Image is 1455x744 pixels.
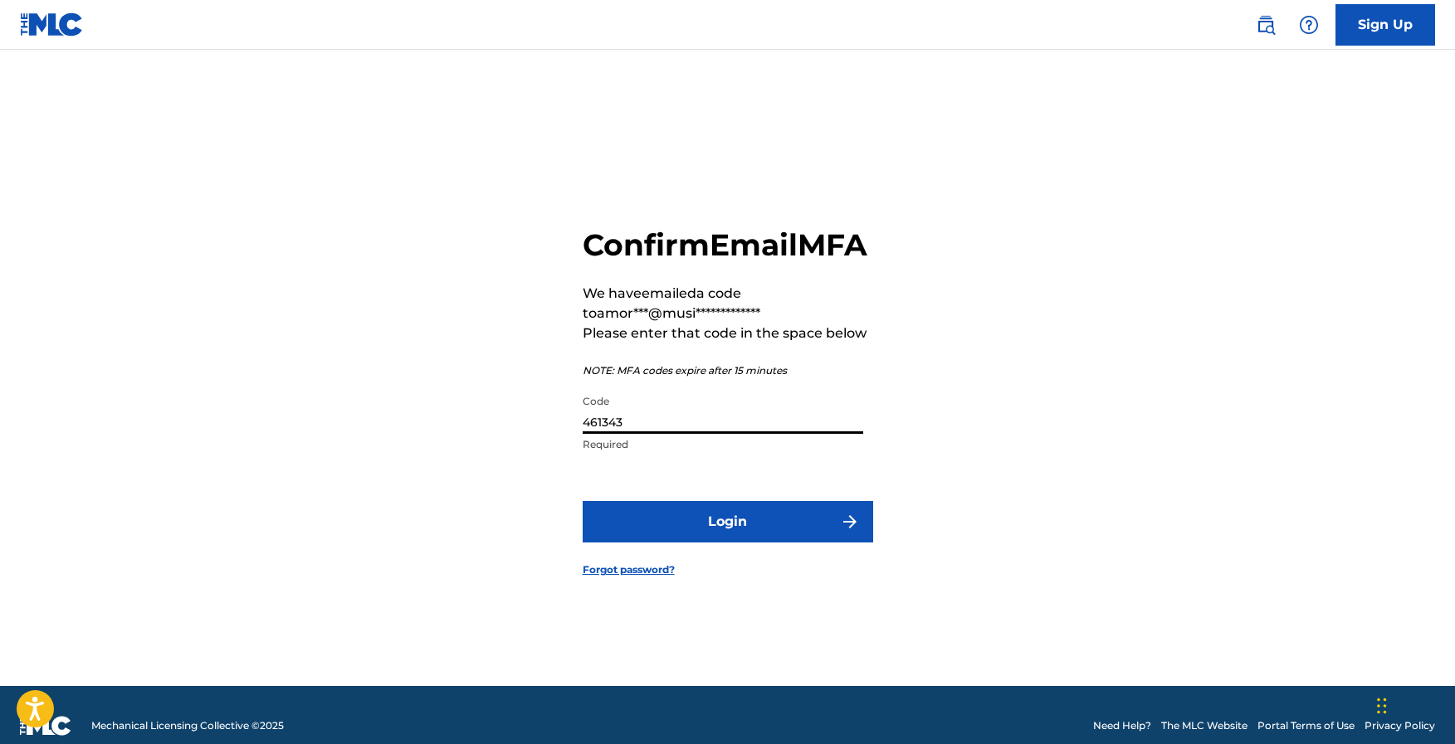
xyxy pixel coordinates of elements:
[583,363,873,378] p: NOTE: MFA codes expire after 15 minutes
[583,226,873,264] h2: Confirm Email MFA
[583,437,863,452] p: Required
[1335,4,1435,46] a: Sign Up
[1257,718,1355,733] a: Portal Terms of Use
[20,12,84,36] img: MLC Logo
[1249,8,1282,41] a: Public Search
[1377,681,1387,731] div: Drag
[91,718,284,733] span: Mechanical Licensing Collective © 2025
[1161,718,1247,733] a: The MLC Website
[1372,664,1455,744] iframe: Chat Widget
[1093,718,1151,733] a: Need Help?
[840,512,860,532] img: f7272a7cc735f4ea7f67.svg
[583,562,675,577] a: Forgot password?
[1299,15,1319,35] img: help
[583,501,873,542] button: Login
[1292,8,1326,41] div: Help
[20,716,71,736] img: logo
[1256,15,1276,35] img: search
[1365,718,1435,733] a: Privacy Policy
[583,323,873,343] p: Please enter that code in the space below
